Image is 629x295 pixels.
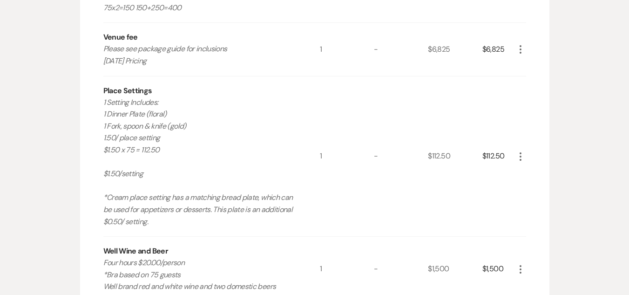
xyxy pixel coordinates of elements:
div: 1 [320,76,374,237]
div: - [374,76,428,237]
div: 1 [320,23,374,75]
div: $112.50 [428,76,482,237]
p: 1 Setting Includes: 1 Dinner Plate (floral) 1 Fork, spoon & knife (gold) 1.50/ place setting $1.5... [103,96,298,228]
div: $6,825 [428,23,482,75]
div: $6,825 [482,23,515,75]
div: Place Settings [103,85,152,96]
div: Venue fee [103,32,138,43]
div: $112.50 [482,76,515,237]
div: - [374,23,428,75]
p: Four hours $20.00/person *Bra based on 75 guests Well brand red and white wine and two domestic b... [103,257,298,293]
div: Well Wine and Beer [103,246,168,257]
p: Please see package guide for inclusions [DATE] Pricing [103,43,298,67]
